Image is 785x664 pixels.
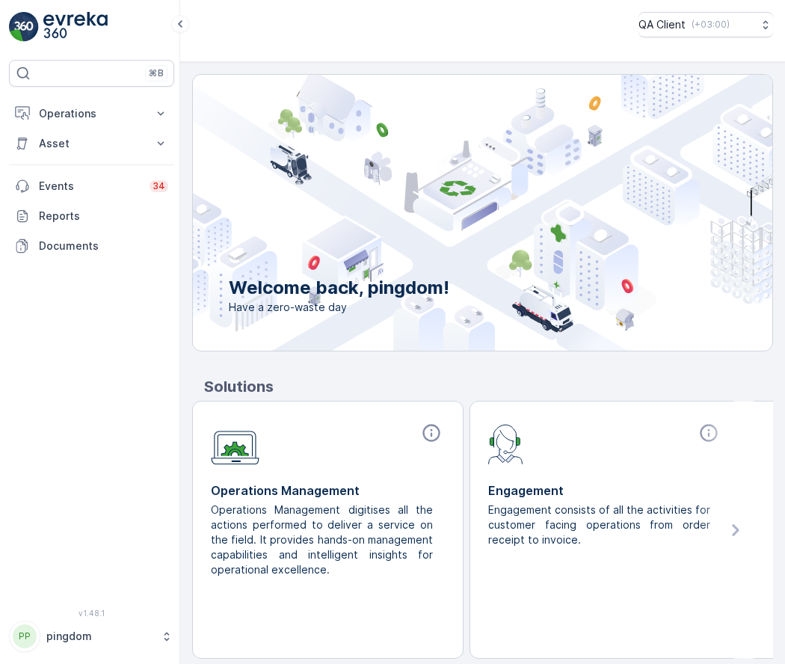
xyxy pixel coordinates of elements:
span: Have a zero-waste day [229,300,449,315]
a: Documents [9,231,174,261]
p: Operations Management digitises all the actions performed to deliver a service on the field. It p... [211,502,433,577]
p: Welcome back, pingdom! [229,276,449,300]
img: logo_light-DOdMpM7g.png [43,12,108,42]
button: Asset [9,129,174,159]
button: PPpingdom [9,621,174,652]
p: Asset [39,136,144,151]
p: ( +03:00 ) [692,19,730,31]
img: city illustration [126,75,772,351]
p: Events [39,179,141,194]
img: module-icon [488,422,523,464]
p: Documents [39,239,168,253]
p: 34 [153,180,165,192]
p: Engagement consists of all the activities for customer facing operations from order receipt to in... [488,502,710,547]
p: pingdom [46,629,153,644]
p: Engagement [488,482,722,499]
a: Reports [9,201,174,231]
button: Operations [9,99,174,129]
p: Operations [39,106,144,121]
p: QA Client [638,17,686,32]
p: ⌘B [149,67,164,79]
a: Events34 [9,171,174,201]
p: Solutions [204,375,773,398]
button: QA Client(+03:00) [638,12,773,37]
span: v 1.48.1 [9,609,174,618]
div: PP [13,624,37,648]
img: module-icon [211,422,259,465]
img: logo [9,12,39,42]
p: Operations Management [211,482,445,499]
p: Reports [39,209,168,224]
